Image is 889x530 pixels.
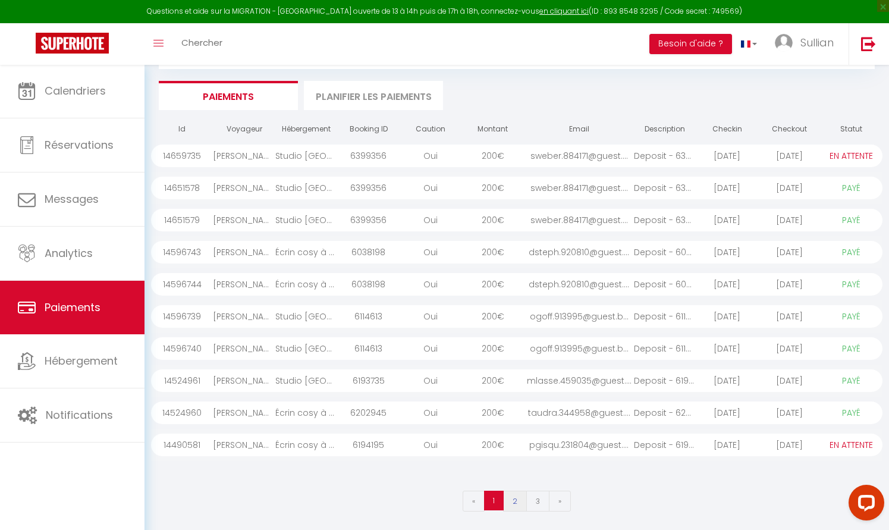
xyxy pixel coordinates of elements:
[524,305,634,328] div: ogoff.913995@guest.b...
[151,145,213,167] div: 14659735
[634,145,696,167] div: Deposit - 6399356 - ...
[338,177,400,199] div: 6399356
[497,278,504,290] span: €
[338,273,400,296] div: 6038198
[758,369,821,392] div: [DATE]
[758,241,821,264] div: [DATE]
[758,177,821,199] div: [DATE]
[696,434,758,456] div: [DATE]
[275,209,338,231] div: Studio [GEOGRAPHIC_DATA]-ville
[151,241,213,264] div: 14596743
[634,241,696,264] div: Deposit - 6038198 - ...
[400,305,462,328] div: Oui
[649,34,732,54] button: Besoin d'aide ?
[151,177,213,199] div: 14651578
[696,273,758,296] div: [DATE]
[462,119,524,140] th: Montant
[526,491,549,512] a: 3
[497,246,504,258] span: €
[400,434,462,456] div: Oui
[634,369,696,392] div: Deposit - 6193735 - ...
[472,496,475,506] span: «
[36,33,109,54] img: Super Booking
[400,209,462,231] div: Oui
[758,145,821,167] div: [DATE]
[462,337,524,360] div: 200
[696,402,758,424] div: [DATE]
[400,337,462,360] div: Oui
[497,214,504,226] span: €
[558,496,561,506] span: »
[634,177,696,199] div: Deposit - 6399356 - ...
[172,23,231,65] a: Chercher
[46,407,113,422] span: Notifications
[634,402,696,424] div: Deposit - 6202945 - ...
[775,34,793,52] img: ...
[758,434,821,456] div: [DATE]
[463,491,485,512] a: Previous
[634,119,696,140] th: Description
[181,36,222,49] span: Chercher
[549,491,571,512] a: Next
[634,209,696,231] div: Deposit - 6399356 - ...
[758,337,821,360] div: [DATE]
[213,434,275,456] div: [PERSON_NAME]
[304,81,443,110] li: Planifier les paiements
[634,434,696,456] div: Deposit - 6194195 - ...
[524,273,634,296] div: dsteph.920810@guest....
[497,150,504,162] span: €
[338,145,400,167] div: 6399356
[463,485,571,516] nav: Page navigation example
[524,337,634,360] div: ogoff.913995@guest.b...
[45,300,100,315] span: Paiements
[524,241,634,264] div: dsteph.920810@guest....
[338,209,400,231] div: 6399356
[696,241,758,264] div: [DATE]
[497,439,504,451] span: €
[696,145,758,167] div: [DATE]
[696,177,758,199] div: [DATE]
[400,177,462,199] div: Oui
[462,369,524,392] div: 200
[151,305,213,328] div: 14596739
[839,480,889,530] iframe: LiveChat chat widget
[338,434,400,456] div: 6194195
[539,6,589,16] a: en cliquant ici
[497,311,504,322] span: €
[400,241,462,264] div: Oui
[338,305,400,328] div: 6114613
[766,23,849,65] a: ... Sullian
[758,402,821,424] div: [DATE]
[400,369,462,392] div: Oui
[159,81,298,110] li: Paiements
[275,177,338,199] div: Studio [GEOGRAPHIC_DATA]-ville
[151,209,213,231] div: 14651579
[213,209,275,231] div: [PERSON_NAME]
[45,353,118,368] span: Hébergement
[275,434,338,456] div: Écrin cosy à deux pas du centre
[151,337,213,360] div: 14596740
[151,402,213,424] div: 14524960
[524,209,634,231] div: sweber.884171@guest....
[861,36,876,51] img: logout
[696,305,758,328] div: [DATE]
[484,491,504,510] a: 1
[338,337,400,360] div: 6114613
[151,119,213,140] th: Id
[400,402,462,424] div: Oui
[213,305,275,328] div: [PERSON_NAME]
[758,119,821,140] th: Checkout
[275,273,338,296] div: Écrin cosy à deux pas du centre
[758,209,821,231] div: [DATE]
[213,402,275,424] div: [PERSON_NAME]
[213,273,275,296] div: [PERSON_NAME]
[151,369,213,392] div: 14524961
[634,305,696,328] div: Deposit - 6114613 - ...
[696,369,758,392] div: [DATE]
[696,337,758,360] div: [DATE]
[462,241,524,264] div: 200
[275,119,338,140] th: Hébergement
[275,337,338,360] div: Studio [GEOGRAPHIC_DATA]-ville
[275,369,338,392] div: Studio [GEOGRAPHIC_DATA]-ville
[213,119,275,140] th: Voyageur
